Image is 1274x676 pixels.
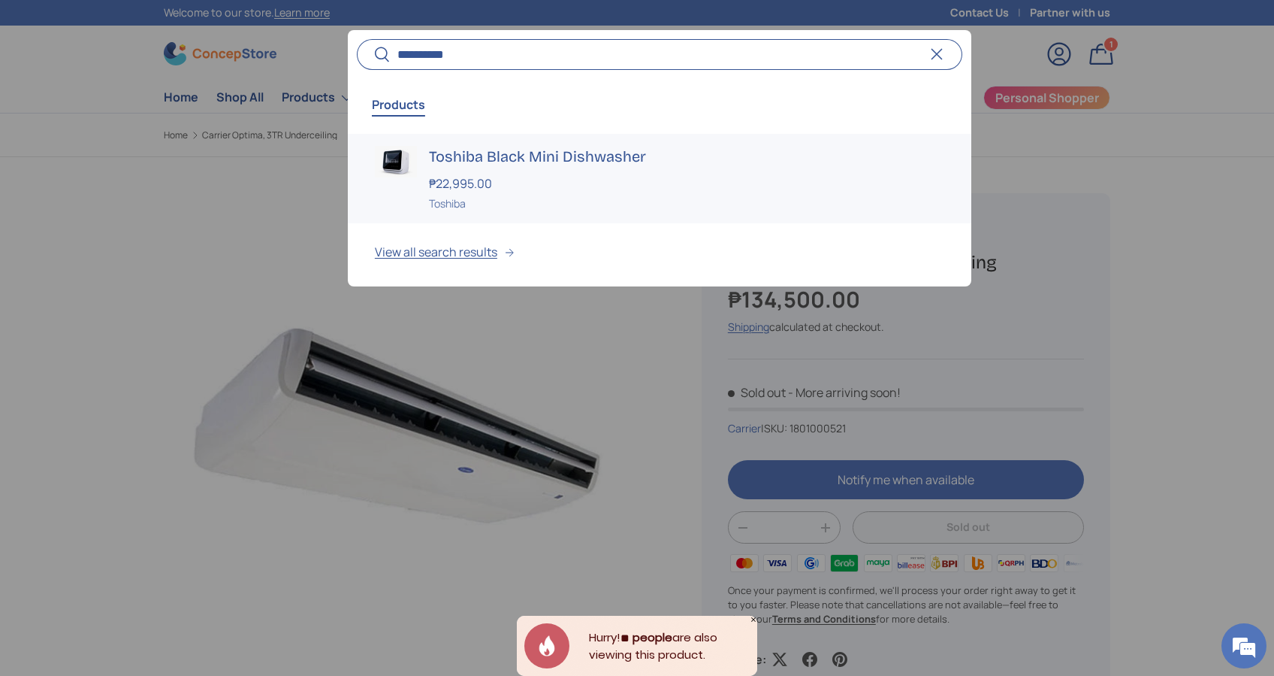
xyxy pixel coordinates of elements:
[375,146,417,177] img: toshiba portable dishwasher with LED display and touch control
[429,196,944,211] div: Toshiba
[750,616,757,623] div: Close
[348,134,971,223] a: toshiba portable dishwasher with LED display and touch control Toshiba Black Mini Dishwasher ₱22,...
[429,146,944,167] h3: Toshiba Black Mini Dishwasher
[372,87,425,122] button: Products
[348,223,971,286] button: View all search results
[429,175,496,192] strong: ₱22,995.00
